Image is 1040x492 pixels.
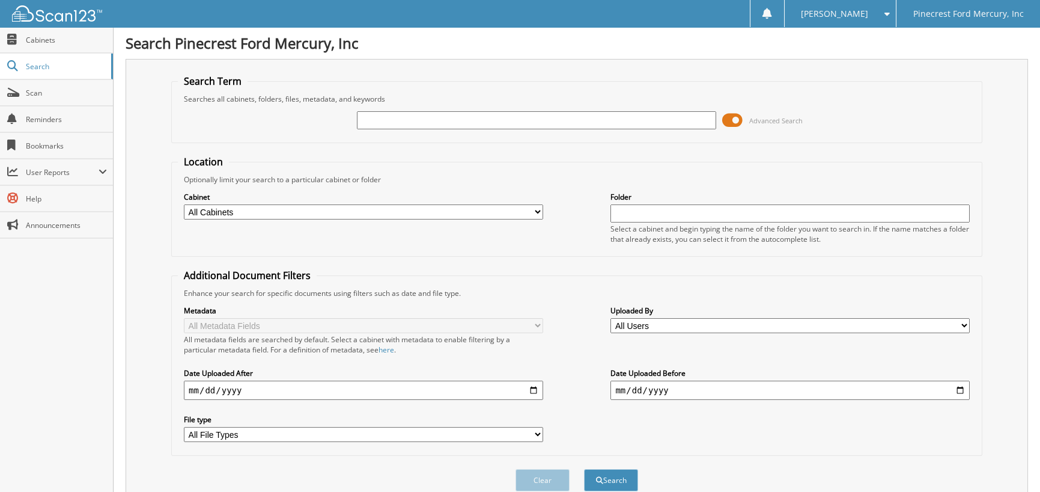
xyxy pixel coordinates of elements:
button: Clear [515,469,570,491]
span: Search [26,61,105,72]
legend: Location [178,155,229,168]
span: Scan [26,88,107,98]
div: Optionally limit your search to a particular cabinet or folder [178,174,976,185]
label: File type [184,414,543,425]
div: Enhance your search for specific documents using filters such as date and file type. [178,288,976,298]
label: Metadata [184,306,543,316]
span: [PERSON_NAME] [801,10,868,17]
h1: Search Pinecrest Ford Mercury, Inc [126,33,1028,53]
span: Cabinets [26,35,107,45]
button: Search [584,469,638,491]
span: Advanced Search [749,116,803,125]
span: Help [26,194,107,204]
input: start [184,381,543,400]
span: Bookmarks [26,141,107,151]
label: Uploaded By [610,306,970,316]
label: Folder [610,192,970,202]
legend: Search Term [178,75,248,88]
span: Announcements [26,220,107,230]
div: Searches all cabinets, folders, files, metadata, and keywords [178,94,976,104]
label: Date Uploaded After [184,368,543,378]
iframe: Chat Widget [980,434,1040,492]
span: Reminders [26,114,107,125]
a: here [379,345,394,355]
input: end [610,381,970,400]
label: Date Uploaded Before [610,368,970,378]
label: Cabinet [184,192,543,202]
img: scan123-logo-white.svg [12,5,102,22]
legend: Additional Document Filters [178,269,317,282]
span: User Reports [26,167,99,177]
div: Select a cabinet and begin typing the name of the folder you want to search in. If the name match... [610,224,970,244]
div: All metadata fields are searched by default. Select a cabinet with metadata to enable filtering b... [184,334,543,355]
span: Pinecrest Ford Mercury, Inc [913,10,1024,17]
